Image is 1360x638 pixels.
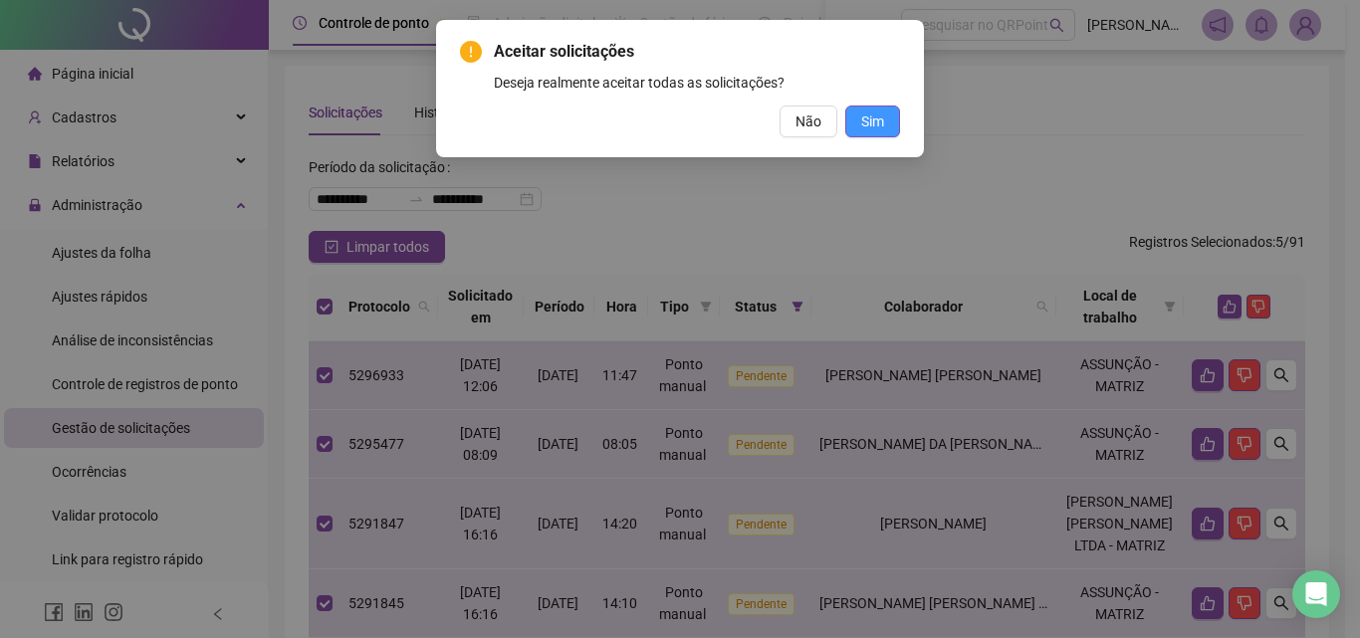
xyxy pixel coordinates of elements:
[845,106,900,137] button: Sim
[780,106,837,137] button: Não
[494,72,900,94] div: Deseja realmente aceitar todas as solicitações?
[1292,570,1340,618] div: Open Intercom Messenger
[861,110,884,132] span: Sim
[494,40,900,64] span: Aceitar solicitações
[795,110,821,132] span: Não
[460,41,482,63] span: exclamation-circle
